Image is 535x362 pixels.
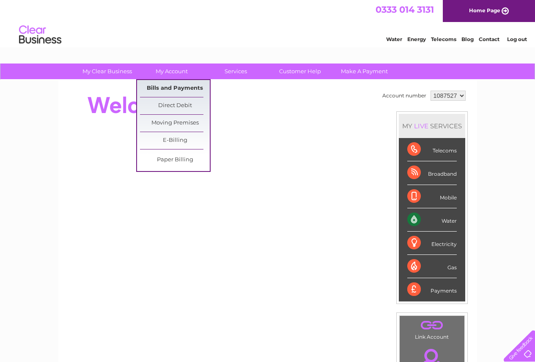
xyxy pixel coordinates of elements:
[140,152,210,169] a: Paper Billing
[72,64,142,79] a: My Clear Business
[402,318,462,333] a: .
[431,36,456,42] a: Telecoms
[380,88,428,103] td: Account number
[407,255,457,278] div: Gas
[265,64,335,79] a: Customer Help
[399,315,465,342] td: Link Account
[461,36,474,42] a: Blog
[68,5,468,41] div: Clear Business is a trading name of Verastar Limited (registered in [GEOGRAPHIC_DATA] No. 3667643...
[19,22,62,48] img: logo.png
[507,36,527,42] a: Log out
[407,278,457,301] div: Payments
[201,64,271,79] a: Services
[386,36,402,42] a: Water
[137,64,206,79] a: My Account
[479,36,499,42] a: Contact
[412,122,430,130] div: LIVE
[407,185,457,208] div: Mobile
[407,232,457,255] div: Electricity
[140,132,210,149] a: E-Billing
[407,138,457,161] div: Telecoms
[140,80,210,97] a: Bills and Payments
[140,97,210,114] a: Direct Debit
[329,64,399,79] a: Make A Payment
[407,36,426,42] a: Energy
[407,208,457,232] div: Water
[399,114,465,138] div: MY SERVICES
[376,4,434,15] a: 0333 014 3131
[140,115,210,132] a: Moving Premises
[407,161,457,185] div: Broadband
